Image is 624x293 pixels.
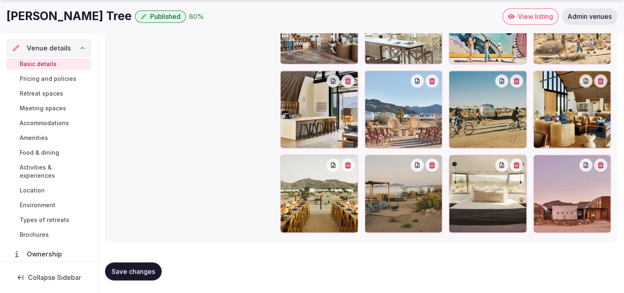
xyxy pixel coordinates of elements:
[280,155,358,233] div: Autocamp-Joshua-Tree-retreat-venue-united-states-retreat-space3.jpg
[7,103,91,114] a: Meeting spaces
[7,245,91,263] a: Ownership
[20,89,63,98] span: Retreat spaces
[20,75,76,83] span: Pricing and policies
[27,249,65,259] span: Ownership
[20,201,55,209] span: Environment
[7,268,91,286] button: Collapse Sidebar
[533,71,611,149] div: Autocamp-Joshua-Tree-retreat-venue-united-states-retreat-space1.jpeg
[105,262,162,280] button: Save changes
[7,214,91,226] a: Types of retreats
[449,71,527,149] div: Autocamp-Joshua-Tree-retreat-venue-united-states-activities1-01.jpg
[7,147,91,158] a: Food & dining
[7,88,91,99] a: Retreat spaces
[189,11,204,21] button: 80%
[449,155,527,233] div: Autocamp-Joshua-Tree-retreat-venue-united-states-accommodation2-3.jpg
[7,58,91,70] a: Basic details
[365,155,443,233] div: Autocamp-Joshua-Tree-retreat-venue-united-states-exterior1.jpeg
[20,163,88,180] span: Activities & experiences
[7,162,91,181] a: Activities & experiences
[7,73,91,85] a: Pricing and policies
[7,199,91,211] a: Environment
[7,229,91,240] a: Brochures
[562,8,617,25] a: Admin venues
[189,11,204,21] div: 80 %
[7,117,91,129] a: Accommodations
[28,273,81,282] span: Collapse Sidebar
[150,12,181,21] span: Published
[365,71,443,149] div: Autocamp-Joshua-Tree-retreat-venue-united-states-retreat-space4.jpg
[7,185,91,196] a: Location
[112,267,155,275] span: Save changes
[20,119,69,127] span: Accommodations
[20,104,66,112] span: Meeting spaces
[7,132,91,144] a: Amenities
[20,216,69,224] span: Types of retreats
[20,134,48,142] span: Amenities
[503,8,558,25] a: View listing
[533,155,611,233] div: Autocamp-Joshua-Tree-retreat-venue-united-states-exterior.jpeg
[7,8,132,24] h1: [PERSON_NAME] Tree
[20,186,45,195] span: Location
[20,149,59,157] span: Food & dining
[518,12,553,21] span: View listing
[280,71,358,149] div: Autocamp-Joshua-Tree-retreat-venue-united-states-retreat-space2.jpg
[20,60,57,68] span: Basic details
[567,12,612,21] span: Admin venues
[20,231,49,239] span: Brochures
[135,10,186,23] button: Published
[27,43,71,53] span: Venue details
